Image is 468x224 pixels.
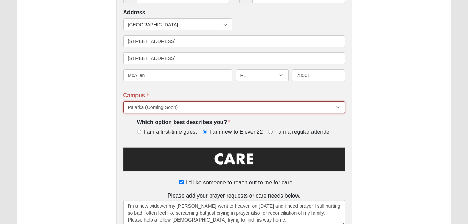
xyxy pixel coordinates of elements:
[128,19,223,31] span: [GEOGRAPHIC_DATA]
[123,52,345,64] input: Address Line 2
[186,180,292,185] span: I'd like someone to reach out to me for care
[144,128,197,136] span: I am a first-time guest
[123,69,232,81] input: City
[275,128,331,136] span: I am a regular attender
[123,146,345,177] img: Care.png
[203,130,207,134] input: I am new to Eleven22
[268,130,273,134] input: I am a regular attender
[210,128,263,136] span: I am new to Eleven22
[123,9,145,17] label: Address
[137,130,141,134] input: I am a first-time guest
[292,69,345,81] input: Zip
[123,92,149,100] label: Campus
[179,180,184,184] input: I'd like someone to reach out to me for care
[123,35,345,47] input: Address Line 1
[137,118,230,126] label: Which option best describes you?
